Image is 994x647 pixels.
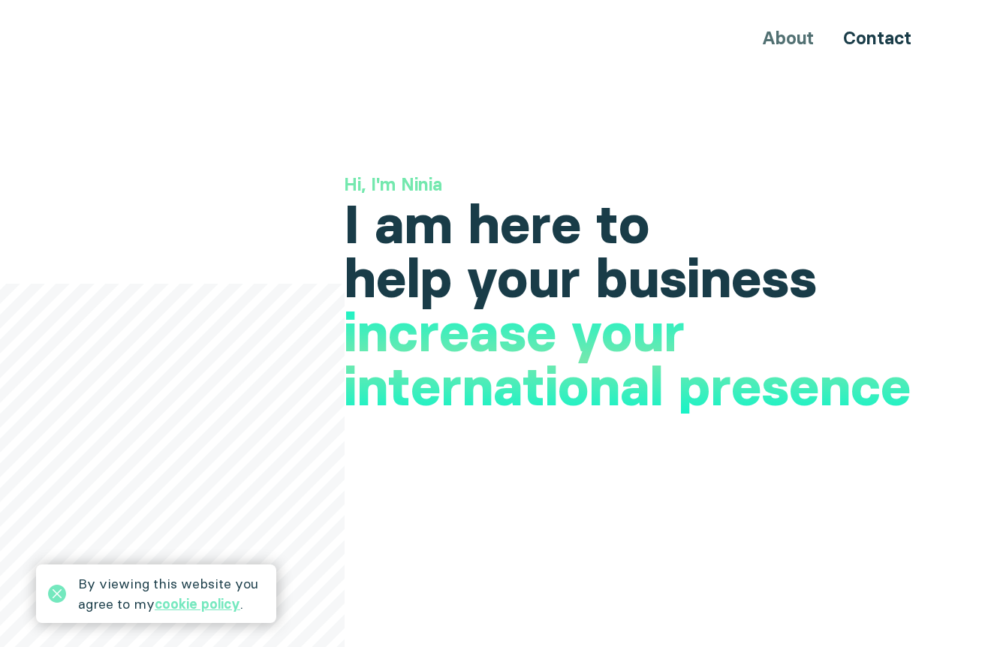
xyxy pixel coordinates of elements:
a: Contact [843,27,911,49]
div: By viewing this website you agree to my . [78,573,264,614]
h1: I am here to help your business [344,197,935,305]
a: cookie policy [155,595,240,612]
h1: increase your international presence [344,305,935,414]
h3: Hi, I'm Ninia [344,172,935,197]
